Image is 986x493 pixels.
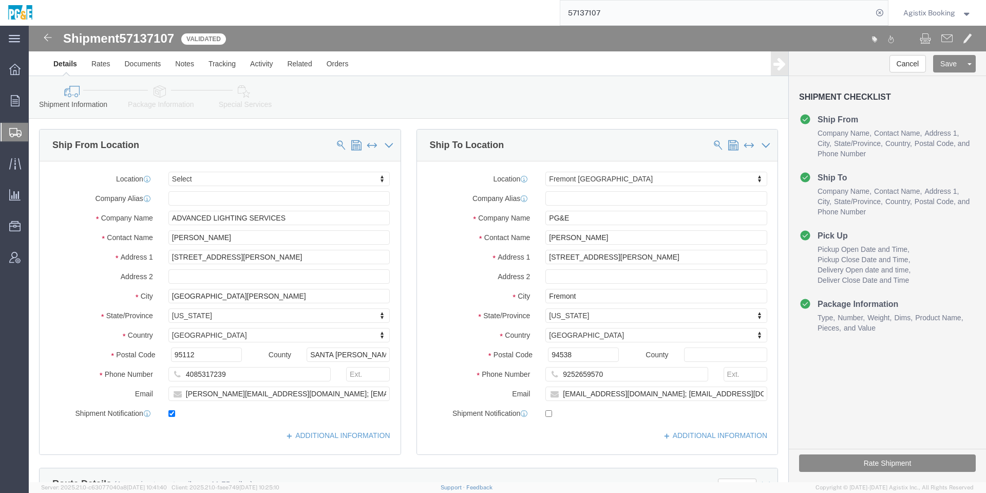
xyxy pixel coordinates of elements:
span: [DATE] 10:25:10 [239,484,279,490]
button: Agistix Booking [903,7,972,19]
span: Copyright © [DATE]-[DATE] Agistix Inc., All Rights Reserved [816,483,974,492]
iframe: FS Legacy Container [29,26,986,482]
input: Search for shipment number, reference number [560,1,873,25]
img: logo [7,5,33,21]
a: Support [441,484,466,490]
span: Server: 2025.21.0-c63077040a8 [41,484,167,490]
span: Client: 2025.21.0-faee749 [172,484,279,490]
span: [DATE] 10:41:40 [127,484,167,490]
span: Agistix Booking [903,7,955,19]
a: Feedback [466,484,492,490]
